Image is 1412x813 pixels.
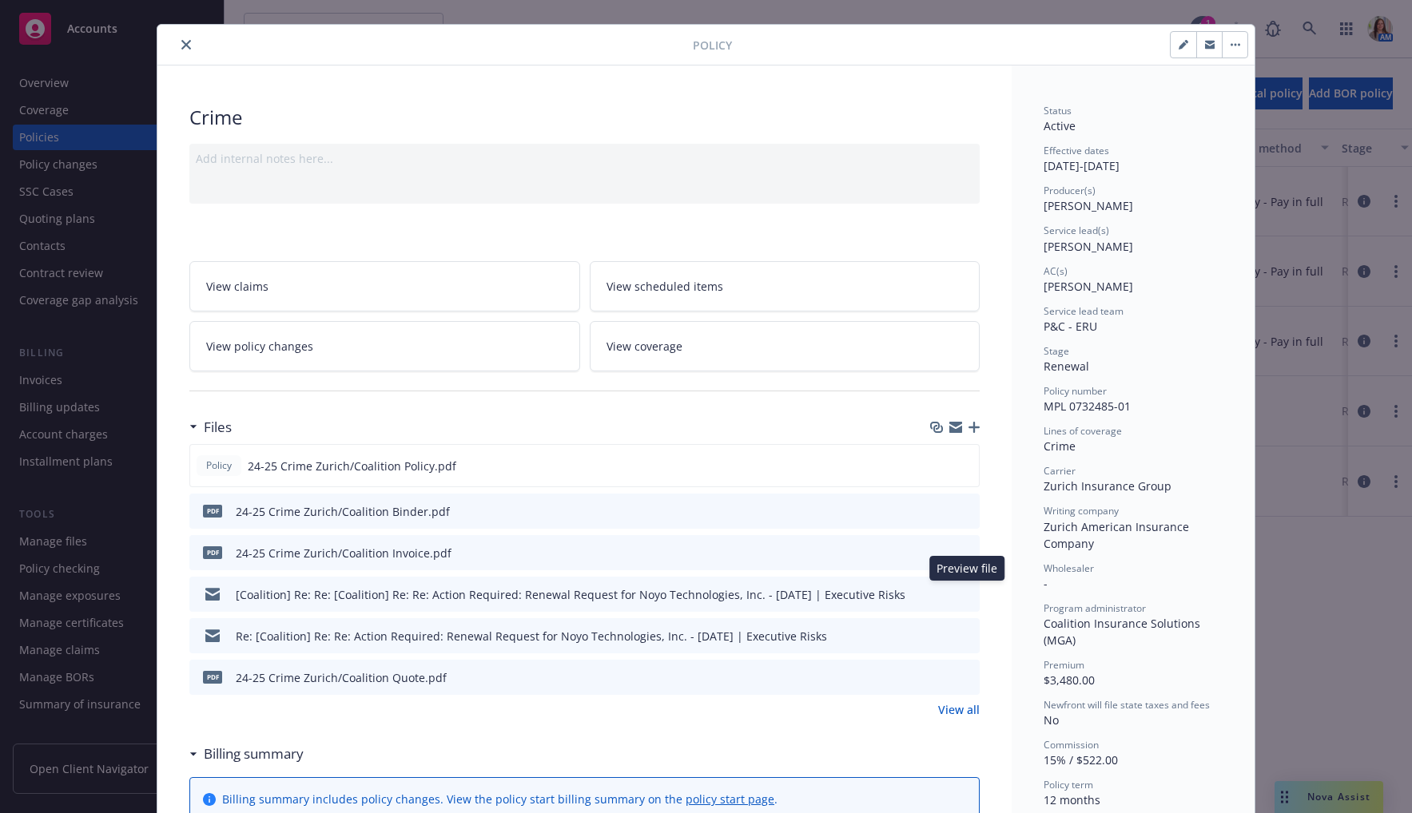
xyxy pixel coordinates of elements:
[1044,424,1122,438] span: Lines of coverage
[959,628,973,644] button: preview file
[1044,104,1072,117] span: Status
[1044,672,1095,688] span: $3,480.00
[204,417,232,438] h3: Files
[1044,561,1094,575] span: Wholesaler
[1044,344,1069,358] span: Stage
[1044,399,1131,414] span: MPL 0732485-01
[248,458,456,474] span: 24-25 Crime Zurich/Coalition Policy.pdf
[189,104,980,131] div: Crime
[1044,792,1100,807] span: 12 months
[590,321,980,371] a: View coverage
[938,701,980,718] a: View all
[933,669,946,686] button: download file
[933,503,946,520] button: download file
[1044,478,1171,494] span: Zurich Insurance Group
[1044,359,1089,374] span: Renewal
[1044,519,1192,551] span: Zurich American Insurance Company
[958,458,972,474] button: preview file
[189,321,580,371] a: View policy changes
[189,744,304,764] div: Billing summary
[933,458,945,474] button: download file
[236,628,827,644] div: Re: [Coalition] Re: Re: Action Required: Renewal Request for Noyo Technologies, Inc. - [DATE] | E...
[1044,601,1146,615] span: Program administrator
[203,671,222,683] span: pdf
[959,669,973,686] button: preview file
[1044,738,1099,752] span: Commission
[933,628,946,644] button: download file
[236,669,447,686] div: 24-25 Crime Zurich/Coalition Quote.pdf
[1044,384,1107,398] span: Policy number
[1044,184,1096,197] span: Producer(s)
[933,586,946,603] button: download file
[1044,504,1119,518] span: Writing company
[203,458,235,473] span: Policy
[607,278,723,295] span: View scheduled items
[1044,264,1068,278] span: AC(s)
[590,261,980,311] a: View scheduled items
[1044,239,1133,254] span: [PERSON_NAME]
[686,791,774,807] a: policy start page
[236,545,451,561] div: 24-25 Crime Zurich/Coalition Invoice.pdf
[222,791,778,807] div: Billing summary includes policy changes. View the policy start billing summary on the .
[959,586,973,603] button: preview file
[1044,198,1133,213] span: [PERSON_NAME]
[607,338,682,355] span: View coverage
[203,505,222,517] span: pdf
[1044,224,1109,237] span: Service lead(s)
[1044,698,1210,712] span: Newfront will file state taxes and fees
[203,546,222,558] span: pdf
[1044,438,1223,454] div: Crime
[959,503,973,520] button: preview file
[1044,712,1059,728] span: No
[929,556,1004,581] div: Preview file
[206,278,268,295] span: View claims
[206,338,313,355] span: View policy changes
[959,545,973,561] button: preview file
[236,503,450,520] div: 24-25 Crime Zurich/Coalition Binder.pdf
[1044,464,1076,478] span: Carrier
[1044,752,1118,767] span: 15% / $522.00
[177,35,196,54] button: close
[196,150,973,167] div: Add internal notes here...
[204,744,304,764] h3: Billing summary
[236,586,905,603] div: [Coalition] Re: Re: [Coalition] Re: Re: Action Required: Renewal Request for Noyo Technologies, I...
[1044,778,1093,791] span: Policy term
[1044,616,1203,648] span: Coalition Insurance Solutions (MGA)
[189,261,580,311] a: View claims
[1044,319,1097,334] span: P&C - ERU
[693,37,732,54] span: Policy
[1044,304,1124,318] span: Service lead team
[189,417,232,438] div: Files
[1044,279,1133,294] span: [PERSON_NAME]
[1044,118,1076,133] span: Active
[1044,658,1084,672] span: Premium
[1044,144,1109,157] span: Effective dates
[933,545,946,561] button: download file
[1044,576,1048,591] span: -
[1044,144,1223,174] div: [DATE] - [DATE]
